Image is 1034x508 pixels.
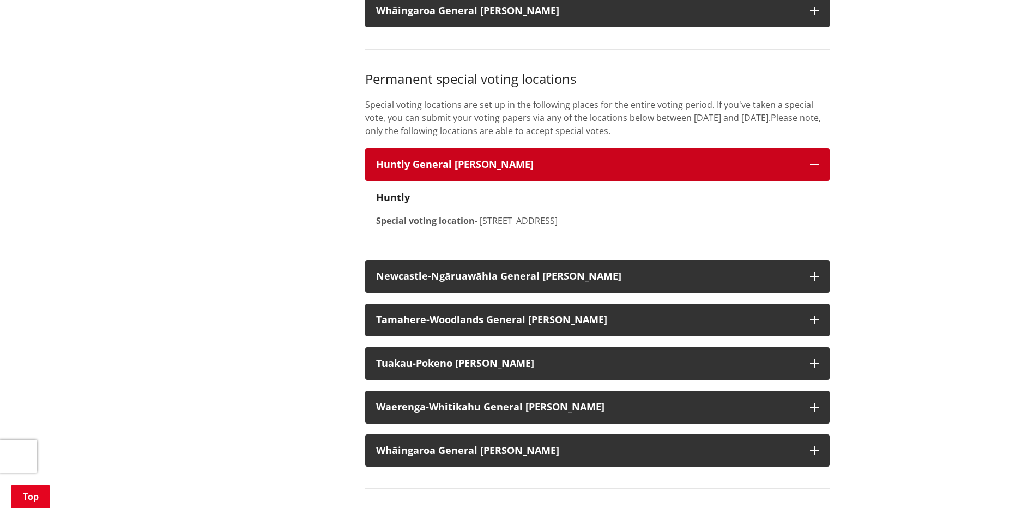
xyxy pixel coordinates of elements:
button: Whāingaroa General [PERSON_NAME] [365,434,830,467]
strong: Tuakau-Pokeno [PERSON_NAME] [376,356,534,370]
button: Waerenga-Whitikahu General [PERSON_NAME] [365,391,830,424]
strong: Huntly General [PERSON_NAME] [376,158,534,171]
button: Tamahere-Woodlands General [PERSON_NAME] [365,304,830,336]
p: - [STREET_ADDRESS] [376,214,819,227]
strong: Whāingaroa General [PERSON_NAME] [376,444,559,457]
button: Huntly General [PERSON_NAME] [365,148,830,181]
strong: Waerenga-Whitikahu General [PERSON_NAME] [376,400,604,413]
strong: Newcastle-Ngāruawāhia General [PERSON_NAME] [376,269,621,282]
strong: Tamahere-Woodlands General [PERSON_NAME] [376,313,607,326]
h3: Permanent special voting locations [365,71,830,87]
button: Newcastle-Ngāruawāhia General [PERSON_NAME] [365,260,830,293]
button: Tuakau-Pokeno [PERSON_NAME] [365,347,830,380]
strong: Huntly [376,191,410,204]
strong: Whāingaroa General [PERSON_NAME] [376,4,559,17]
strong: Special voting location [376,215,475,227]
a: Top [11,485,50,508]
span: ou can submit your voting papers via any of the locations below between [DATE] and [DATE]. [392,112,771,124]
iframe: Messenger Launcher [984,462,1023,501]
p: Special voting locations are set up in the following places for the entire voting period. If you'... [365,98,830,137]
